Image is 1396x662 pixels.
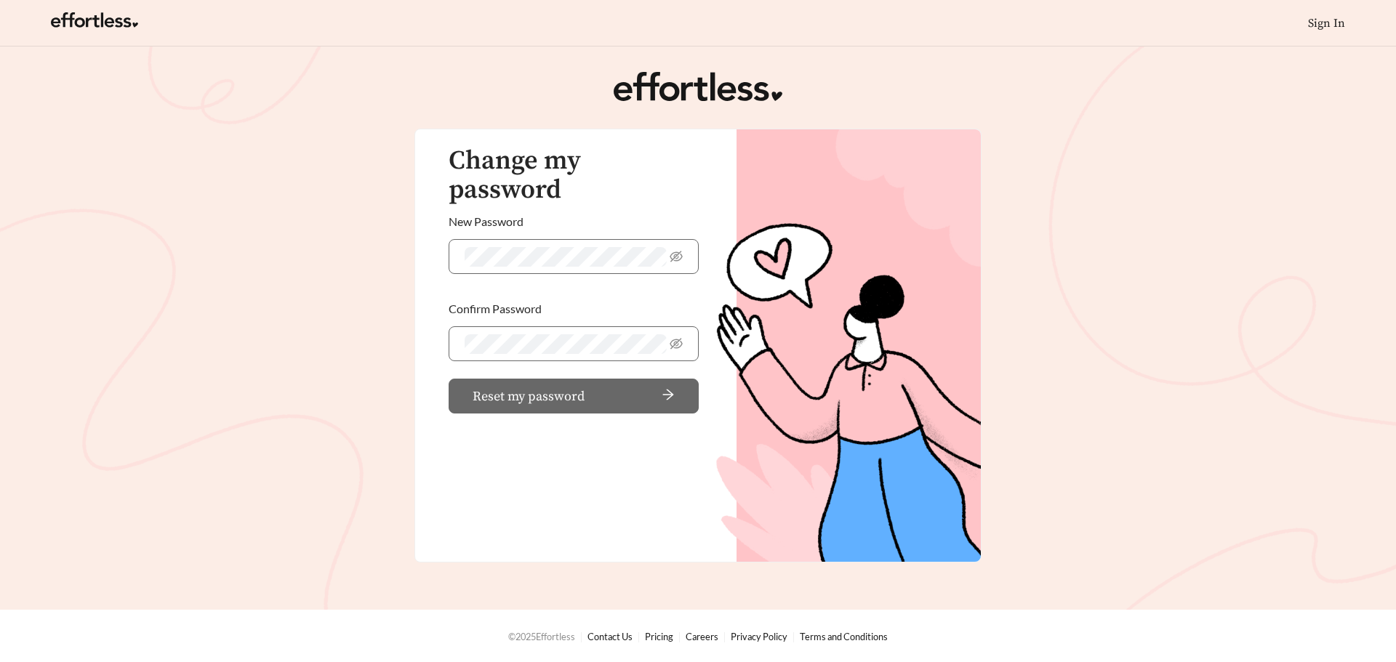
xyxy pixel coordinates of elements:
input: Confirm Password [465,334,667,354]
a: Sign In [1308,16,1345,31]
span: eye-invisible [670,250,683,263]
a: Terms and Conditions [800,631,888,642]
span: eye-invisible [670,337,683,350]
a: Pricing [645,631,673,642]
a: Privacy Policy [731,631,787,642]
label: New Password [449,204,523,239]
a: Careers [686,631,718,642]
a: Contact Us [587,631,633,642]
label: Confirm Password [449,291,542,326]
span: © 2025 Effortless [508,631,575,642]
input: New Password [465,247,667,267]
h3: Change my password [449,147,699,204]
button: Reset my passwordarrow-right [449,379,699,413]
